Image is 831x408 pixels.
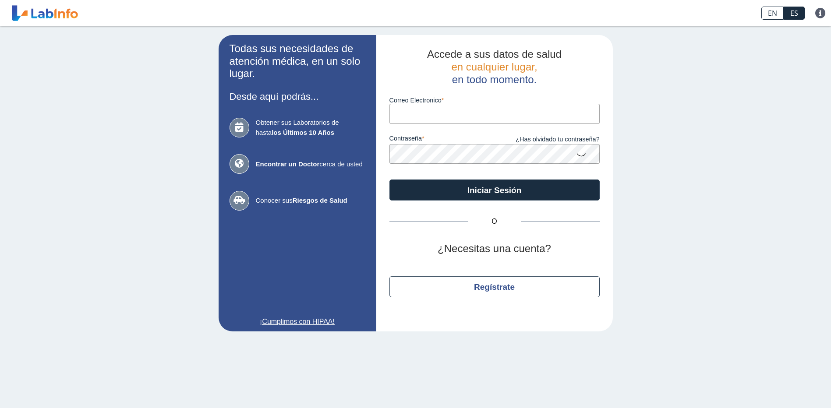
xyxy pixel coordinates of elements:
label: Correo Electronico [389,97,600,104]
span: cerca de usted [256,159,365,169]
iframe: Help widget launcher [753,374,821,398]
b: los Últimos 10 Años [272,129,334,136]
b: Encontrar un Doctor [256,160,320,168]
a: ¡Cumplimos con HIPAA! [230,317,365,327]
span: Obtener sus Laboratorios de hasta [256,118,365,137]
button: Iniciar Sesión [389,179,600,200]
span: O [468,216,521,227]
label: contraseña [389,135,495,144]
h2: ¿Necesitas una cuenta? [389,243,600,255]
span: en todo momento. [452,74,537,85]
span: Accede a sus datos de salud [427,48,562,60]
h3: Desde aquí podrás... [230,91,365,102]
h2: Todas sus necesidades de atención médica, en un solo lugar. [230,42,365,80]
button: Regístrate [389,276,600,297]
a: ¿Has olvidado tu contraseña? [495,135,600,144]
span: Conocer sus [256,196,365,206]
b: Riesgos de Salud [293,197,347,204]
a: ES [784,7,805,20]
a: EN [761,7,784,20]
span: en cualquier lugar, [451,61,537,73]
